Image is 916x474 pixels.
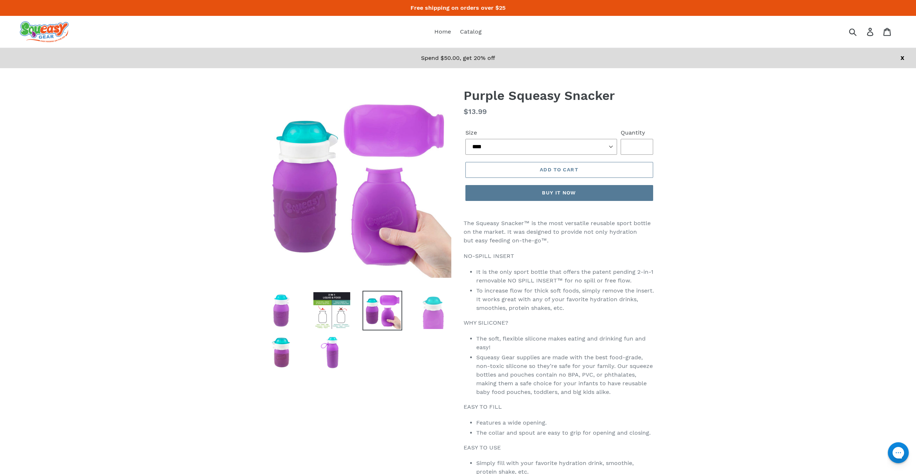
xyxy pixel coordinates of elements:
label: Size [465,128,617,137]
a: X [900,54,904,61]
p: The Squeasy Snacker™ is the most versatile reusable sport bottle on the market. It was designed t... [464,219,655,245]
li: Features a wide opening. [476,418,655,427]
img: Load image into Gallery viewer, Purple Squeasy Snacker [261,333,301,372]
img: Load image into Gallery viewer, Purple Squeasy Snacker [261,291,301,330]
li: The soft, flexible silicone makes eating and drinking fun and easy! [476,334,655,352]
p: EASY TO FILL [464,403,655,411]
span: Catalog [460,28,482,35]
a: Catalog [456,26,485,37]
h1: Purple Squeasy Snacker [464,88,655,103]
a: Home [431,26,455,37]
li: Squeasy Gear supplies are made with the best food-grade, non-toxic silicone so they’re safe for y... [476,353,655,396]
li: It is the only sport bottle that offers the patent pending 2-in-1 removable NO SPILL INSERT™ for ... [476,268,655,285]
img: squeasy gear snacker portable food pouch [20,21,69,42]
img: Load image into Gallery viewer, Purple Squeasy Snacker [312,291,352,330]
img: Load image into Gallery viewer, Purple Squeasy Snacker [413,291,453,330]
li: To increase flow for thick soft foods, simply remove the insert. It works great with any of your ... [476,286,655,312]
img: Load image into Gallery viewer, Purple Squeasy Snacker [363,291,402,330]
p: WHY SILICONE? [464,319,655,327]
p: NO-SPILL INSERT [464,252,655,260]
img: Load image into Gallery viewer, Purple Squeasy Snacker [312,333,352,372]
li: The collar and spout are easy to grip for opening and closing. [476,429,655,437]
input: Search [851,24,871,40]
span: Add to cart [540,167,578,172]
button: Add to cart [465,162,653,178]
button: Buy it now [465,185,653,201]
p: EASY TO USE [464,443,655,452]
span: Home [434,28,451,35]
span: $13.99 [464,107,487,116]
label: Quantity [621,128,653,137]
